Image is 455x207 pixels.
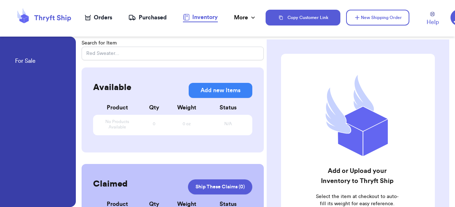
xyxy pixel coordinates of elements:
h2: Available [93,82,131,93]
span: N/A [224,121,232,127]
a: Ship These Claims (0) [188,179,252,194]
a: For Sale [15,57,36,67]
span: 0 [153,121,155,127]
div: Product [99,103,136,112]
h2: Add or Upload your Inventory to Thryft Ship [315,166,400,186]
div: Weight [164,103,210,112]
div: Qty [136,103,173,112]
input: Red Sweater... [82,47,264,60]
h2: Claimed [93,178,128,190]
button: Copy Customer Link [266,10,340,25]
p: Search for Item [82,39,264,47]
a: Orders [85,13,112,22]
span: 0 oz [183,121,191,127]
div: Status [210,103,247,112]
a: Purchased [128,13,167,22]
button: Add new Items [189,83,252,98]
span: No Products Available [99,119,136,130]
a: Help [427,12,439,27]
span: Help [427,18,439,27]
div: More [234,13,257,22]
button: New Shipping Order [346,10,409,25]
a: Inventory [183,13,218,22]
